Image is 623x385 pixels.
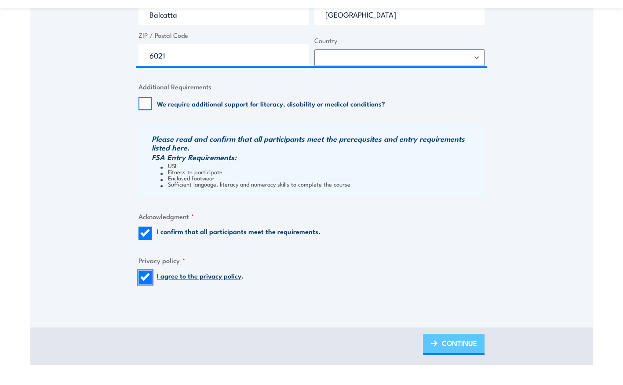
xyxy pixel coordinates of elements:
[138,255,186,265] legend: Privacy policy
[157,99,385,108] label: We require additional support for literacy, disability or medical conditions?
[138,81,211,92] legend: Additional Requirements
[152,153,482,161] h3: FSA Entry Requirements:
[157,271,244,284] label: .
[160,181,482,187] li: Sufficient language, literacy and numeracy skills to complete the course
[160,175,482,181] li: Enclosed footwear
[157,271,241,280] a: I agree to the privacy policy
[138,211,194,221] legend: Acknowledgment
[160,169,482,175] li: Fitness to participate
[138,30,309,40] label: ZIP / Postal Code
[160,162,482,169] li: USI
[314,36,485,46] label: Country
[423,334,485,355] a: CONTINUE
[157,227,321,240] label: I confirm that all participants meet the requirements.
[442,331,477,355] span: CONTINUE
[152,134,482,152] h3: Please read and confirm that all participants meet the prerequsites and entry requirements listed...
